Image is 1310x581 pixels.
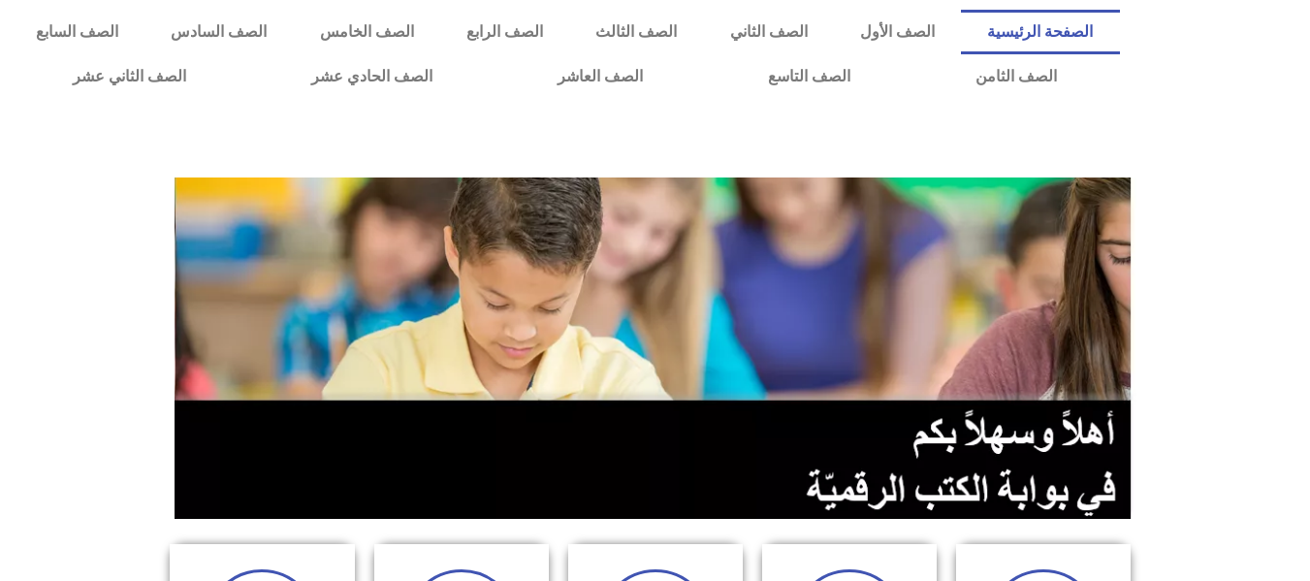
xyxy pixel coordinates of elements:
a: الصف الثامن [912,54,1119,99]
a: الصفحة الرئيسية [961,10,1119,54]
a: الصف العاشر [495,54,705,99]
a: الصف الرابع [440,10,569,54]
a: الصف الخامس [294,10,440,54]
a: الصف السادس [144,10,293,54]
a: الصف السابع [10,10,144,54]
a: الصف الثاني [704,10,834,54]
a: الصف الأول [834,10,961,54]
a: الصف الثالث [569,10,703,54]
a: الصف التاسع [705,54,912,99]
a: الصف الثاني عشر [10,54,248,99]
a: الصف الحادي عشر [248,54,495,99]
